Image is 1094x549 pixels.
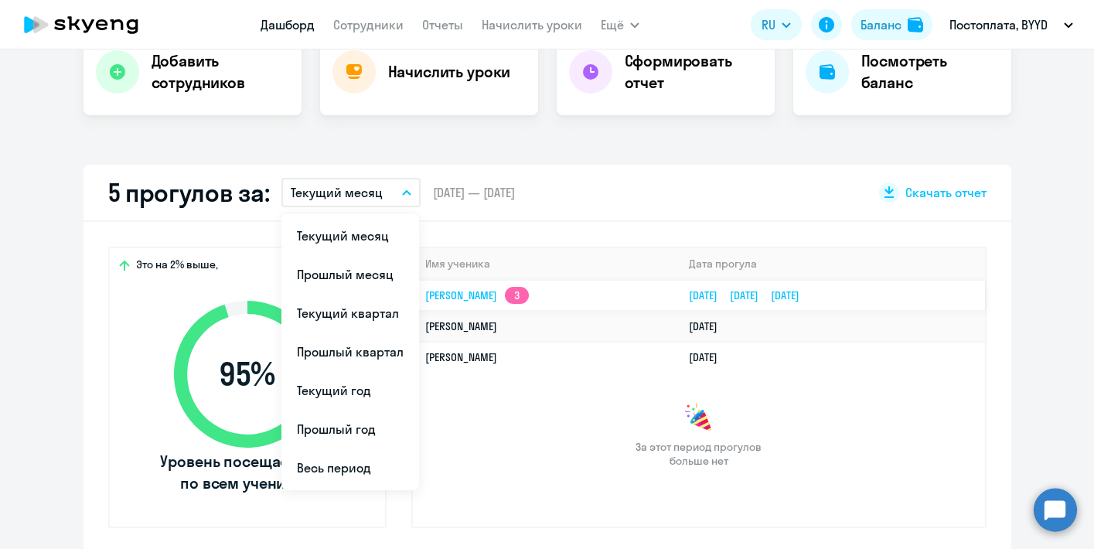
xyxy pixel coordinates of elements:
[905,184,987,201] span: Скачать отчет
[689,288,812,302] a: [DATE][DATE][DATE]
[625,50,762,94] h4: Сформировать отчет
[281,178,421,207] button: Текущий месяц
[291,183,383,202] p: Текущий месяц
[136,257,218,276] span: Это на 2% выше,
[677,248,984,280] th: Дата прогула
[158,356,336,393] span: 95 %
[261,17,315,32] a: Дашборд
[683,403,714,434] img: congrats
[949,15,1048,34] p: Постоплата, BYYD
[413,248,677,280] th: Имя ученика
[433,184,515,201] span: [DATE] — [DATE]
[762,15,775,34] span: RU
[505,287,529,304] app-skyeng-badge: 3
[601,15,624,34] span: Ещё
[861,50,999,94] h4: Посмотреть баланс
[751,9,802,40] button: RU
[942,6,1081,43] button: Постоплата, BYYD
[425,288,529,302] a: [PERSON_NAME]3
[152,50,289,94] h4: Добавить сотрудников
[422,17,463,32] a: Отчеты
[158,451,336,494] span: Уровень посещаемости по всем ученикам
[689,319,730,333] a: [DATE]
[908,17,923,32] img: balance
[108,177,270,208] h2: 5 прогулов за:
[281,213,419,490] ul: Ещё
[601,9,639,40] button: Ещё
[482,17,582,32] a: Начислить уроки
[333,17,404,32] a: Сотрудники
[689,350,730,364] a: [DATE]
[425,350,497,364] a: [PERSON_NAME]
[634,440,764,468] span: За этот период прогулов больше нет
[425,319,497,333] a: [PERSON_NAME]
[861,15,901,34] div: Баланс
[851,9,932,40] button: Балансbalance
[388,61,511,83] h4: Начислить уроки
